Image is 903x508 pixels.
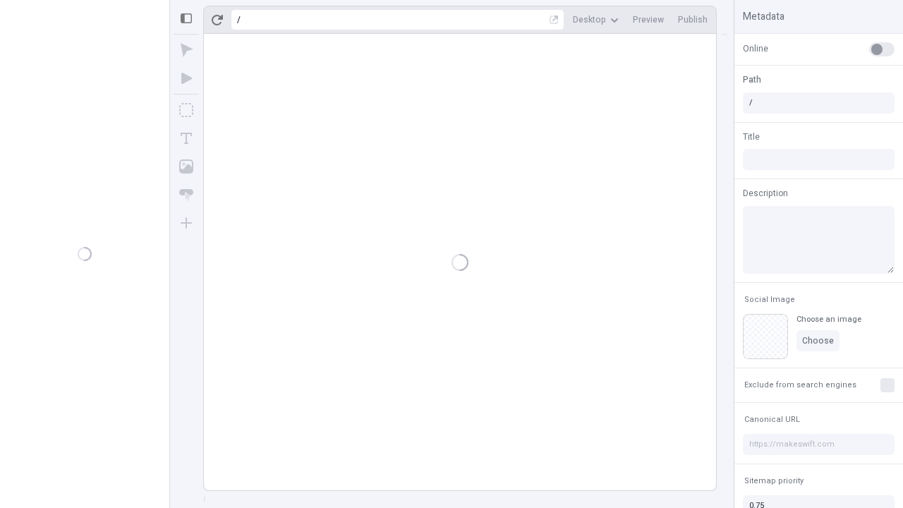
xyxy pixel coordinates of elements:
button: Desktop [567,9,624,30]
button: Choose [796,330,840,351]
button: Text [174,126,199,151]
span: Social Image [744,294,795,305]
span: Publish [678,14,708,25]
button: Social Image [741,291,798,308]
span: Desktop [573,14,606,25]
button: Canonical URL [741,411,803,428]
button: Button [174,182,199,207]
button: Exclude from search engines [741,377,859,394]
div: Choose an image [796,314,861,325]
button: Publish [672,9,713,30]
button: Image [174,154,199,179]
span: Online [743,42,768,55]
input: https://makeswift.com [743,434,895,455]
span: Choose [802,335,834,346]
button: Sitemap priority [741,473,806,490]
button: Box [174,97,199,123]
span: Preview [633,14,664,25]
span: Sitemap priority [744,476,804,486]
span: Title [743,131,760,143]
span: Canonical URL [744,414,800,425]
span: Exclude from search engines [744,380,856,390]
span: Description [743,187,788,200]
button: Preview [627,9,669,30]
span: Path [743,73,761,86]
div: / [237,14,241,25]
